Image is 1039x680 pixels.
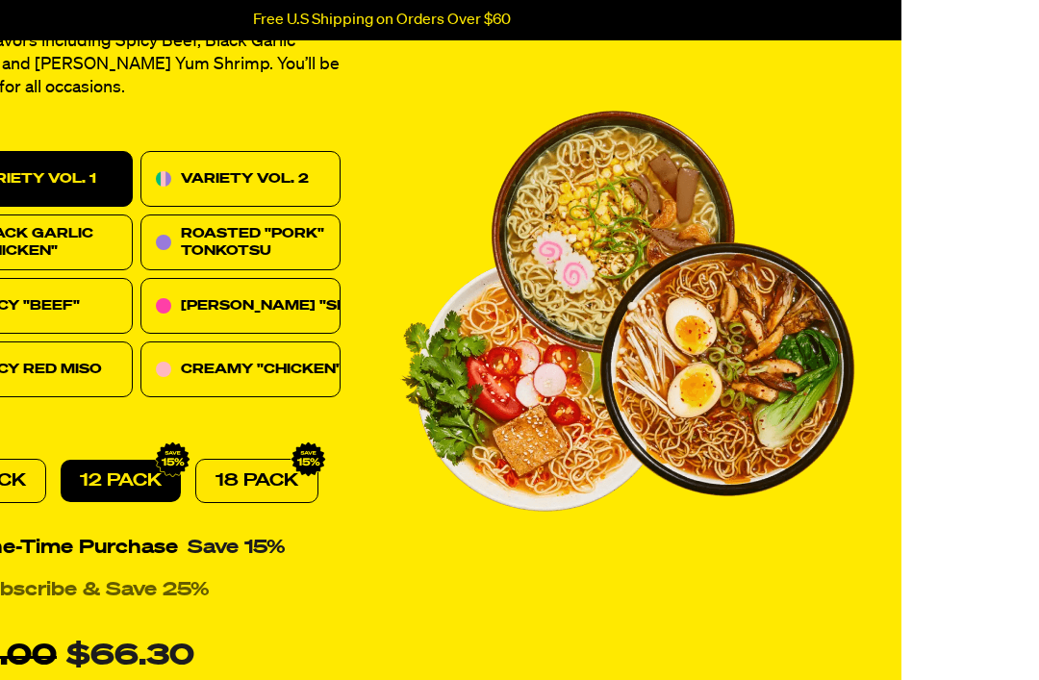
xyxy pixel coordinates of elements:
[181,358,342,381] p: CREAMY "CHICKEN"
[156,362,171,377] img: c10dfa8e-creamy-chicken.svg
[181,227,324,258] span: ROASTED "PORK" TONKOTSU
[181,167,309,190] p: VARIETY VOL. 2
[253,12,511,29] p: Free U.S Shipping on Orders Over $60
[156,235,171,250] img: 57ed4456-roasted-pork-tonkotsu.svg
[215,469,298,492] p: 18 PACK
[195,459,318,503] div: 18 PACK
[10,592,181,670] iframe: Marketing Popup
[66,642,194,671] span: $66.30
[80,469,162,492] p: 12 PACK
[140,278,342,334] div: [PERSON_NAME] "SHRIMP"
[61,460,181,502] div: 12 PACK
[156,171,171,187] img: icon-variety-vol2.svg
[140,151,342,207] div: VARIETY VOL. 2
[188,538,286,557] span: Save 15%
[140,341,342,397] div: CREAMY "CHICKEN"
[156,298,171,314] img: 0be15cd5-tom-youm-shrimp.svg
[399,111,855,513] img: variety_pack_vol_1.png
[140,214,342,270] div: ROASTED "PORK" TONKOTSU
[181,294,395,317] p: [PERSON_NAME] "SHRIMP"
